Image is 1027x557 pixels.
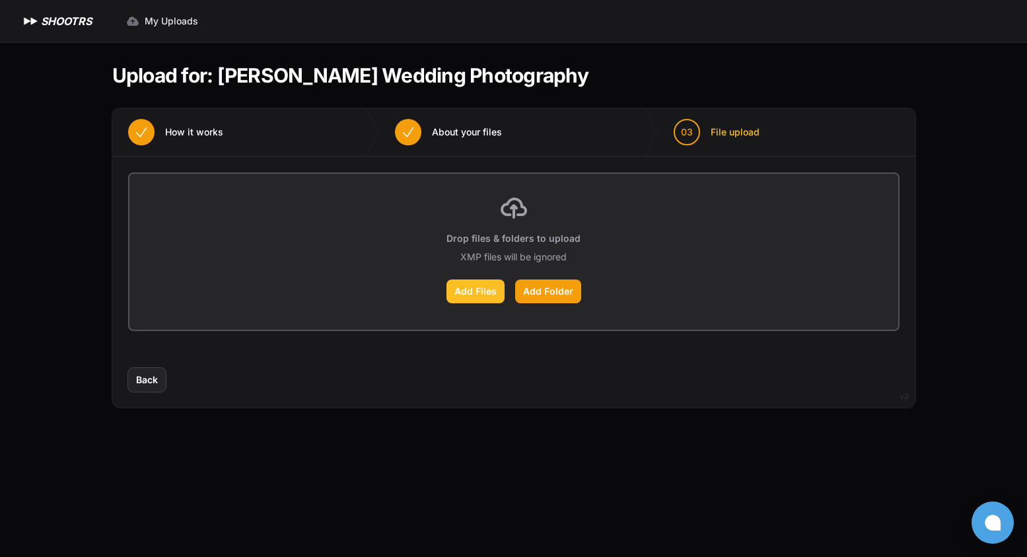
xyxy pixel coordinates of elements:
[446,279,505,303] label: Add Files
[21,13,41,29] img: SHOOTRS
[972,501,1014,544] button: Open chat window
[136,373,158,387] span: Back
[112,63,588,87] h1: Upload for: [PERSON_NAME] Wedding Photography
[515,279,581,303] label: Add Folder
[658,108,775,156] button: 03 File upload
[460,250,567,264] p: XMP files will be ignored
[446,232,581,245] p: Drop files & folders to upload
[41,13,92,29] h1: SHOOTRS
[128,368,166,392] button: Back
[711,126,760,139] span: File upload
[432,126,502,139] span: About your files
[112,108,239,156] button: How it works
[118,9,206,33] a: My Uploads
[21,13,92,29] a: SHOOTRS SHOOTRS
[681,126,693,139] span: 03
[379,108,518,156] button: About your files
[900,389,909,404] div: v2
[165,126,223,139] span: How it works
[145,15,198,28] span: My Uploads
